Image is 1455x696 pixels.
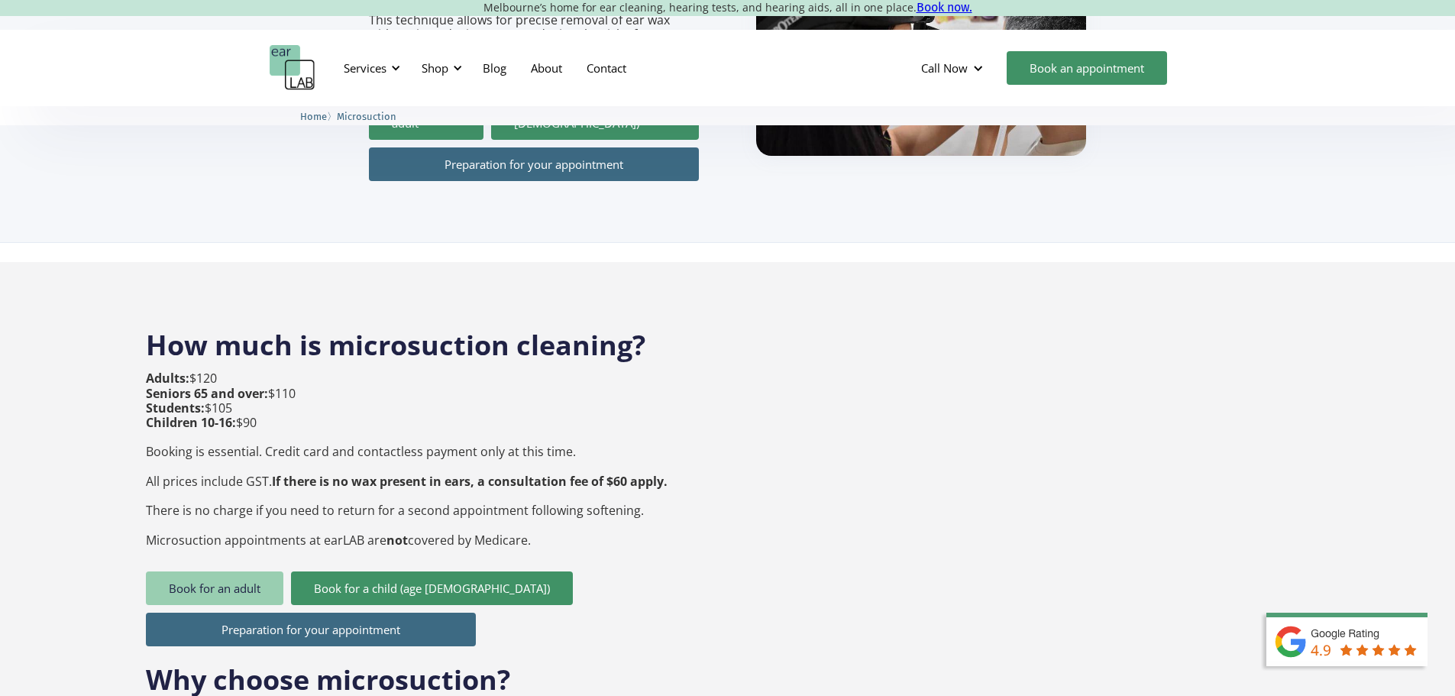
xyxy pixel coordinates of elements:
div: Services [344,60,386,76]
div: Shop [422,60,448,76]
strong: Adults: [146,370,189,387]
a: Book for an adult [146,571,283,605]
span: Microsuction [337,111,396,122]
a: Contact [574,46,639,90]
li: 〉 [300,108,337,125]
a: Preparation for your appointment [146,613,476,646]
strong: If there is no wax present in ears, a consultation fee of $60 apply. [272,473,668,490]
a: About [519,46,574,90]
a: Microsuction [337,108,396,123]
p: $120 $110 $105 $90 Booking is essential. Credit card and contactless payment only at this time. A... [146,371,668,547]
div: Shop [412,45,467,91]
a: Book an appointment [1007,51,1167,85]
a: Blog [470,46,519,90]
a: Home [300,108,327,123]
a: home [270,45,315,91]
a: Preparation for your appointment [369,147,699,181]
div: Call Now [909,45,999,91]
span: Home [300,111,327,122]
strong: not [386,532,408,549]
strong: Students: [146,400,205,416]
div: Services [335,45,405,91]
h2: How much is microsuction cleaning? [146,312,1310,364]
strong: Children 10-16: [146,414,236,431]
strong: Seniors 65 and over: [146,385,268,402]
a: Book for a child (age [DEMOGRAPHIC_DATA]) [291,571,573,605]
div: Call Now [921,60,968,76]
